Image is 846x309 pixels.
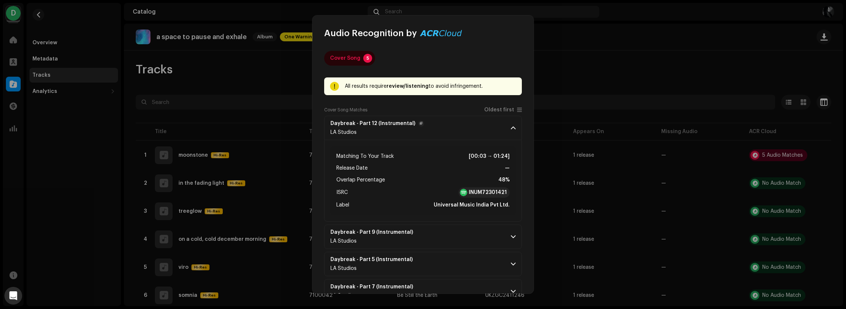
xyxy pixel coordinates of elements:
span: Oldest first [484,107,514,113]
p-accordion-header: Daybreak - Part 9 (Instrumental)LA Studios [324,225,522,249]
span: LA Studios [330,266,357,271]
span: Daybreak - Part 5 (Instrumental) [330,257,422,263]
span: Overlap Percentage [336,176,385,184]
span: Release Date [336,164,368,173]
span: Daybreak - Part 12 (Instrumental) [330,121,424,126]
span: Daybreak - Part 7 (Instrumental) [330,284,422,290]
strong: review/listening [386,84,429,89]
strong: [00:03 → 01:24] [469,152,510,161]
strong: Universal Music India Pvt Ltd. [434,201,510,209]
span: LA Studios [330,130,357,135]
span: LA Studios [330,293,357,298]
p-accordion-header: Daybreak - Part 5 (Instrumental)LA Studios [324,252,522,276]
div: Open Intercom Messenger [4,287,22,305]
strong: Daybreak - Part 7 (Instrumental) [330,284,413,290]
strong: Daybreak - Part 9 (Instrumental) [330,229,413,235]
span: Audio Recognition by [324,27,417,39]
p-togglebutton: Oldest first [484,107,522,113]
strong: Daybreak - Part 12 (Instrumental) [330,121,415,126]
strong: — [505,164,510,173]
strong: 48% [498,176,510,184]
div: Cover Song [330,51,360,66]
span: Daybreak - Part 9 (Instrumental) [330,229,422,235]
label: Cover Song Matches [324,107,367,113]
div: All results require to avoid infringement. [345,82,516,91]
strong: Daybreak - Part 5 (Instrumental) [330,257,413,263]
p-accordion-content: Daybreak - Part 12 (Instrumental)LA Studios [324,140,522,222]
p-accordion-header: Daybreak - Part 12 (Instrumental)LA Studios [324,116,522,140]
p-accordion-header: Daybreak - Part 7 (Instrumental)LA Studios [324,279,522,303]
span: LA Studios [330,239,357,244]
span: Matching To Your Track [336,152,394,161]
strong: INUM72301421 [469,189,507,196]
span: ISRC [336,188,348,197]
p-badge: 5 [363,54,372,63]
span: Label [336,201,349,209]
